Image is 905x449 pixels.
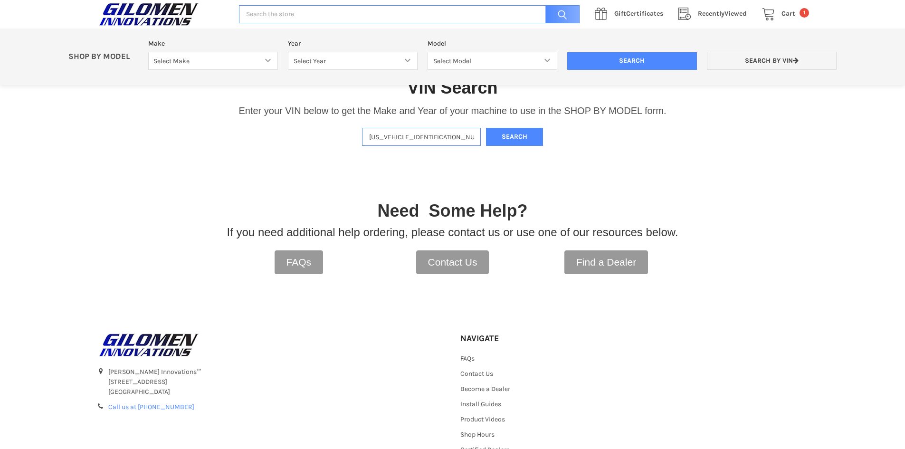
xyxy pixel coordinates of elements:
[96,2,201,26] img: GILOMEN INNOVATIONS
[428,38,557,48] label: Model
[460,400,501,408] a: Install Guides
[460,385,510,393] a: Become a Dealer
[227,224,678,241] p: If you need additional help ordering, please contact us or use one of our resources below.
[707,52,837,70] a: Search by VIN
[460,430,495,439] a: Shop Hours
[238,104,666,118] p: Enter your VIN below to get the Make and Year of your machine to use in the SHOP BY MODEL form.
[564,250,648,274] a: Find a Dealer
[698,10,724,18] span: Recently
[96,333,201,357] img: GILOMEN INNOVATIONS
[460,354,475,363] a: FAQs
[614,10,626,18] span: Gift
[781,10,795,18] span: Cart
[567,52,697,70] input: Search
[96,333,445,357] a: GILOMEN INNOVATIONS
[407,77,497,98] h1: VIN Search
[108,403,194,411] a: Call us at [PHONE_NUMBER]
[108,367,445,397] address: [PERSON_NAME] Innovations™ [STREET_ADDRESS] [GEOGRAPHIC_DATA]
[96,2,229,26] a: GILOMEN INNOVATIONS
[698,10,747,18] span: Viewed
[239,5,580,24] input: Search the store
[288,38,418,48] label: Year
[362,128,481,146] input: Enter VIN of your machine
[460,370,493,378] a: Contact Us
[460,333,566,344] h5: Navigate
[64,52,143,62] p: SHOP BY MODEL
[541,5,580,24] input: Search
[416,250,489,274] a: Contact Us
[460,415,505,423] a: Product Videos
[486,128,543,146] button: Search
[377,198,527,224] p: Need Some Help?
[614,10,663,18] span: Certificates
[148,38,278,48] label: Make
[800,8,809,18] span: 1
[673,8,757,20] a: RecentlyViewed
[757,8,809,20] a: Cart 1
[275,250,324,274] a: FAQs
[590,8,673,20] a: GiftCertificates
